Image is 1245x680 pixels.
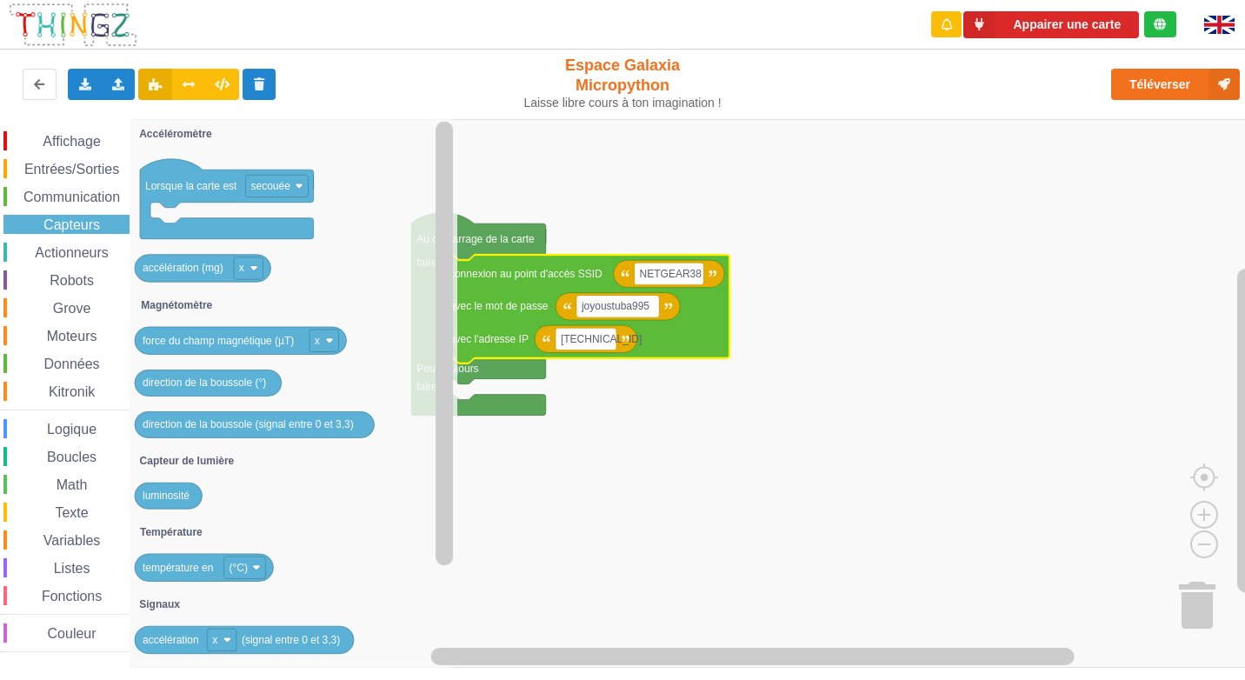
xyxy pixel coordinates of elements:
text: luminosité [143,490,190,502]
text: [TECHNICAL_ID] [561,333,642,345]
text: accélération [143,634,199,646]
span: Actionneurs [32,245,111,260]
span: Entrées/Sorties [22,162,122,177]
text: connexion au point d'accès SSID [449,268,603,280]
text: x [212,634,217,646]
span: Données [42,357,103,371]
text: température en [143,562,213,574]
text: x [315,335,320,347]
text: avec le mot de passe [449,300,549,312]
text: joyoustuba995 [581,300,649,312]
span: Affichage [40,134,103,149]
text: Température [140,526,203,538]
span: Kitronik [46,384,97,399]
button: Téléverser [1111,69,1240,100]
text: accélération (mg) [143,263,223,275]
text: Capteur de lumière [140,455,235,467]
span: Logique [44,422,99,437]
img: thingz_logo.png [8,2,138,48]
text: force du champ magnétique (µT) [143,335,294,347]
span: Variables [41,533,103,548]
text: Magnétomètre [141,299,212,311]
text: direction de la boussole (signal entre 0 et 3,3) [143,419,354,431]
text: (°C) [229,562,247,574]
text: direction de la boussole (°) [143,377,266,390]
span: Robots [47,273,97,288]
text: Au démarrage de la carte [416,233,535,245]
span: Texte [52,505,90,520]
span: Fonctions [39,589,104,603]
div: Espace Galaxia Micropython [516,56,729,110]
text: Signaux [139,598,180,610]
span: Listes [51,561,93,576]
span: Capteurs [41,217,103,232]
div: Tu es connecté au serveur de création de Thingz [1144,11,1176,37]
text: avec l'adresse IP [449,333,529,345]
text: NETGEAR38 [640,268,702,280]
span: Math [54,477,90,492]
span: Communication [21,190,123,204]
img: gb.png [1204,16,1235,34]
text: x [239,263,244,275]
div: Laisse libre cours à ton imagination ! [516,96,729,110]
button: Appairer une carte [963,11,1139,38]
span: Grove [50,301,94,316]
text: (signal entre 0 et 3,3) [242,634,340,646]
text: Accéléromètre [139,128,212,140]
span: Moteurs [44,329,100,343]
text: Pour toujours [416,363,478,375]
span: Boucles [44,450,99,464]
text: secouée [250,180,290,192]
span: Couleur [45,626,99,641]
text: Lorsque la carte est [145,180,237,192]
